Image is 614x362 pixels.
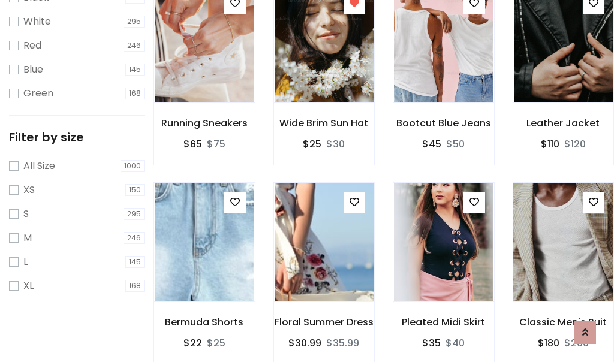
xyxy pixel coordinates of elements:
[207,137,225,151] del: $75
[564,336,589,350] del: $200
[125,88,145,99] span: 168
[422,337,441,349] h6: $35
[23,62,43,77] label: Blue
[125,280,145,292] span: 168
[124,232,145,244] span: 246
[183,138,202,150] h6: $65
[288,337,321,349] h6: $30.99
[274,117,375,129] h6: Wide Brim Sun Hat
[23,255,28,269] label: L
[513,316,614,328] h6: Classic Men's Suit
[541,138,559,150] h6: $110
[326,137,345,151] del: $30
[207,336,225,350] del: $25
[23,183,35,197] label: XS
[125,184,145,196] span: 150
[303,138,321,150] h6: $25
[154,316,255,328] h6: Bermuda Shorts
[538,337,559,349] h6: $180
[23,38,41,53] label: Red
[121,160,145,172] span: 1000
[393,117,494,129] h6: Bootcut Blue Jeans
[564,137,586,151] del: $120
[274,316,375,328] h6: Floral Summer Dress
[446,336,465,350] del: $40
[23,231,32,245] label: M
[183,337,202,349] h6: $22
[124,208,145,220] span: 295
[23,14,51,29] label: White
[154,117,255,129] h6: Running Sneakers
[125,64,145,76] span: 145
[23,207,29,221] label: S
[446,137,465,151] del: $50
[124,40,145,52] span: 246
[124,16,145,28] span: 295
[422,138,441,150] h6: $45
[125,256,145,268] span: 145
[393,316,494,328] h6: Pleated Midi Skirt
[23,159,55,173] label: All Size
[9,130,145,144] h5: Filter by size
[23,279,34,293] label: XL
[23,86,53,101] label: Green
[326,336,359,350] del: $35.99
[513,117,614,129] h6: Leather Jacket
